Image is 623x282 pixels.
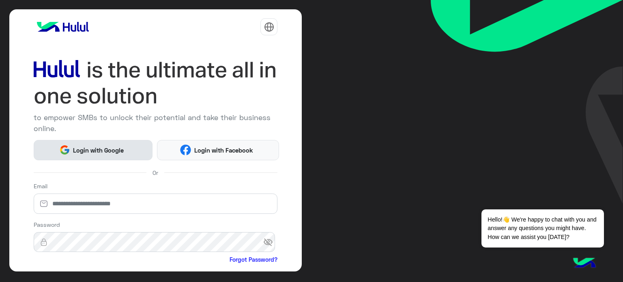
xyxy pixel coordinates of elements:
[34,57,278,109] img: hululLoginTitle_EN.svg
[191,146,256,155] span: Login with Facebook
[34,220,60,229] label: Password
[263,235,278,250] span: visibility_off
[570,250,599,278] img: hulul-logo.png
[153,168,158,177] span: Or
[34,140,153,160] button: Login with Google
[230,255,277,264] a: Forgot Password?
[180,144,191,155] img: Facebook
[34,112,278,134] p: to empower SMBs to unlock their potential and take their business online.
[70,146,127,155] span: Login with Google
[34,238,54,246] img: lock
[59,144,70,155] img: Google
[34,182,47,190] label: Email
[481,209,604,248] span: Hello!👋 We're happy to chat with you and answer any questions you might have. How can we assist y...
[34,19,92,35] img: logo
[157,140,279,160] button: Login with Facebook
[34,200,54,208] img: email
[264,22,274,32] img: tab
